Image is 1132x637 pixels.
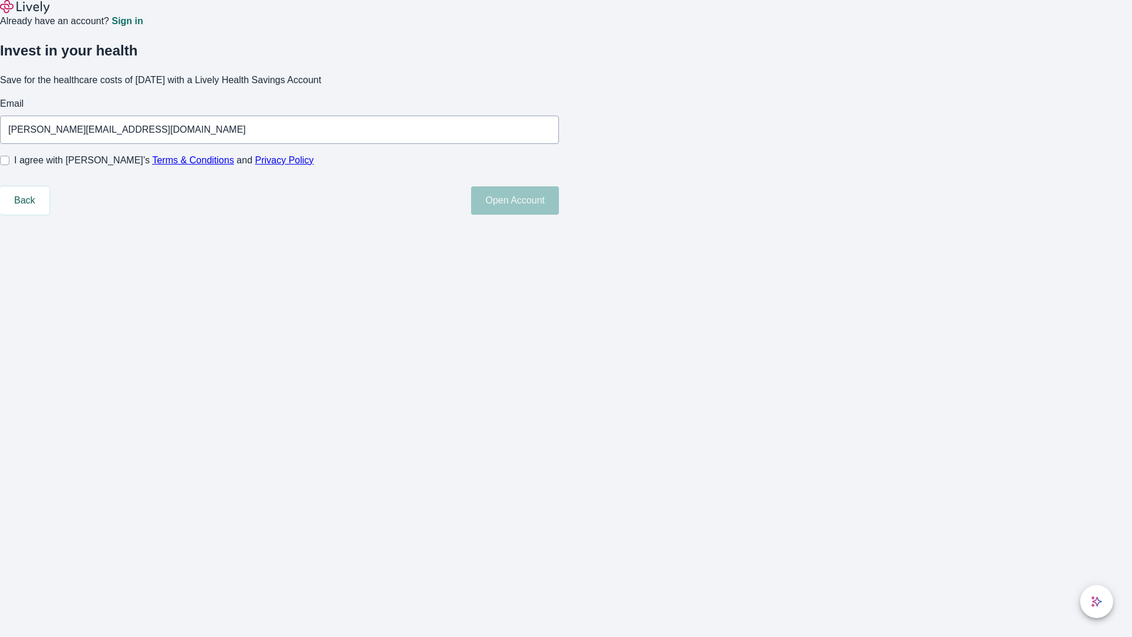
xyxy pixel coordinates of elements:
[1091,596,1103,608] svg: Lively AI Assistant
[111,17,143,26] a: Sign in
[255,155,314,165] a: Privacy Policy
[14,153,314,168] span: I agree with [PERSON_NAME]’s and
[152,155,234,165] a: Terms & Conditions
[1080,585,1113,618] button: chat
